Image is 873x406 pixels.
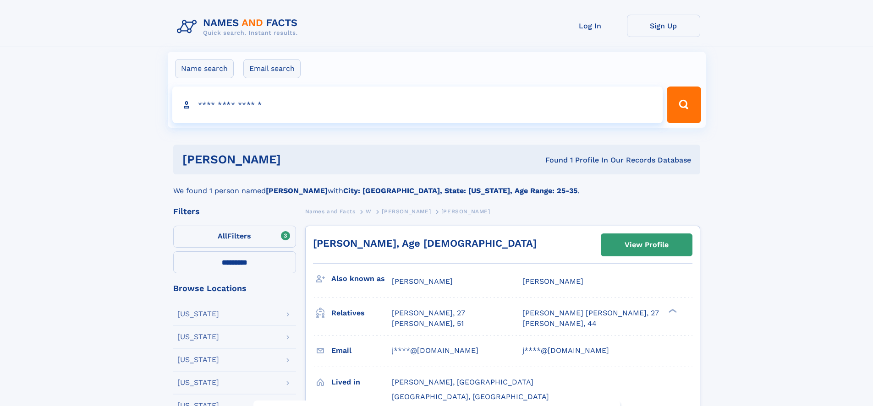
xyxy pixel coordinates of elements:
[627,15,700,37] a: Sign Up
[392,308,465,318] a: [PERSON_NAME], 27
[382,208,431,215] span: [PERSON_NAME]
[392,319,464,329] a: [PERSON_NAME], 51
[173,226,296,248] label: Filters
[218,232,227,240] span: All
[522,308,659,318] a: [PERSON_NAME] [PERSON_NAME], 27
[392,378,533,386] span: [PERSON_NAME], [GEOGRAPHIC_DATA]
[266,186,328,195] b: [PERSON_NAME]
[667,87,701,123] button: Search Button
[343,186,577,195] b: City: [GEOGRAPHIC_DATA], State: [US_STATE], Age Range: 25-35
[172,87,663,123] input: search input
[331,343,392,358] h3: Email
[173,174,700,196] div: We found 1 person named with .
[522,319,597,329] a: [PERSON_NAME], 44
[173,15,305,39] img: Logo Names and Facts
[441,208,490,215] span: [PERSON_NAME]
[366,208,372,215] span: W
[313,238,537,249] a: [PERSON_NAME], Age [DEMOGRAPHIC_DATA]
[522,277,583,286] span: [PERSON_NAME]
[392,392,549,401] span: [GEOGRAPHIC_DATA], [GEOGRAPHIC_DATA]
[177,356,219,363] div: [US_STATE]
[625,234,669,255] div: View Profile
[305,206,356,217] a: Names and Facts
[601,234,692,256] a: View Profile
[554,15,627,37] a: Log In
[392,277,453,286] span: [PERSON_NAME]
[382,206,431,217] a: [PERSON_NAME]
[331,305,392,321] h3: Relatives
[173,284,296,292] div: Browse Locations
[666,308,677,314] div: ❯
[366,206,372,217] a: W
[173,207,296,216] div: Filters
[177,379,219,386] div: [US_STATE]
[243,59,301,78] label: Email search
[331,271,392,287] h3: Also known as
[331,374,392,390] h3: Lived in
[177,310,219,318] div: [US_STATE]
[177,333,219,341] div: [US_STATE]
[175,59,234,78] label: Name search
[182,154,413,165] h1: [PERSON_NAME]
[413,155,691,165] div: Found 1 Profile In Our Records Database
